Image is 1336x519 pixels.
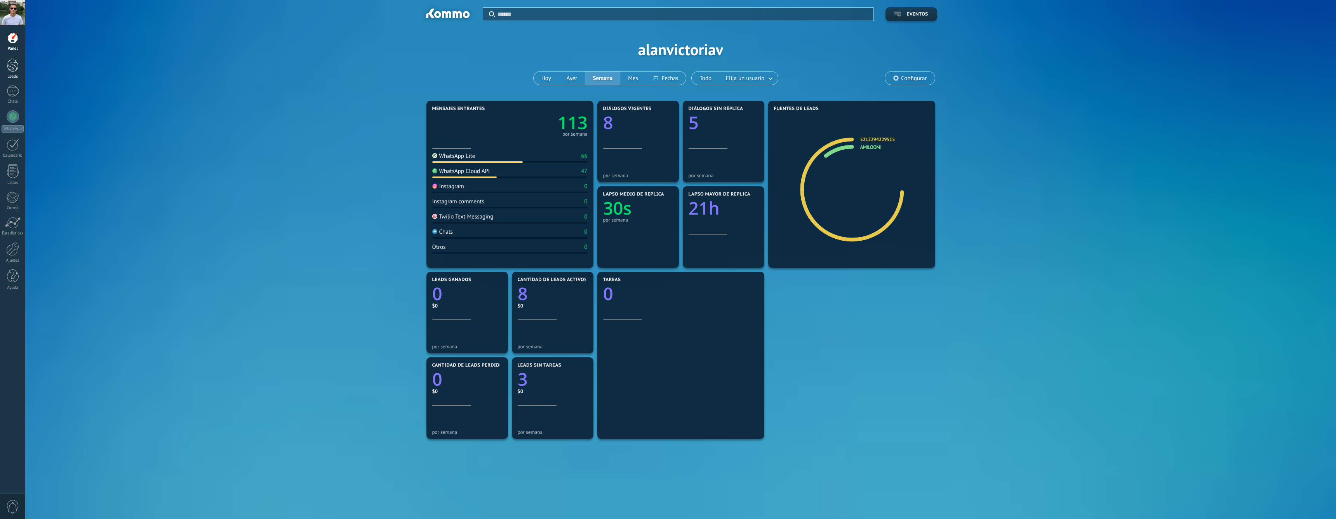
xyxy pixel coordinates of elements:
[581,152,587,160] div: 66
[562,132,588,136] div: por semana
[689,106,743,112] span: Diálogos sin réplica
[432,213,494,220] div: Twilio Text Messaging
[860,144,882,150] a: Amiloomi
[432,106,485,112] span: Mensajes entrantes
[689,196,758,220] a: 21h
[719,72,778,85] button: Elija un usuario
[518,367,588,391] a: 3
[432,214,437,219] img: Twilio Text Messaging
[603,196,631,220] text: 30s
[2,46,24,51] div: Panel
[724,73,766,84] span: Elija un usuario
[432,183,464,190] div: Instagram
[689,192,750,197] span: Lapso mayor de réplica
[432,168,437,173] img: WhatsApp Cloud API
[2,285,24,290] div: Ayuda
[584,213,587,220] div: 0
[432,243,446,251] div: Otros
[432,363,506,368] span: Cantidad de leads perdidos
[584,183,587,190] div: 0
[518,282,528,306] text: 8
[2,74,24,79] div: Leads
[584,228,587,236] div: 0
[901,75,927,82] span: Configurar
[603,111,613,135] text: 8
[518,302,588,309] div: $0
[518,344,588,349] div: por semana
[432,277,471,283] span: Leads ganados
[432,168,490,175] div: WhatsApp Cloud API
[518,277,587,283] span: Cantidad de leads activos
[518,367,528,391] text: 3
[603,217,673,223] div: por semana
[689,111,699,135] text: 5
[603,282,758,306] a: 0
[2,125,24,133] div: WhatsApp
[906,12,928,17] span: Eventos
[603,106,652,112] span: Diálogos vigentes
[432,282,442,306] text: 0
[584,198,587,205] div: 0
[2,180,24,185] div: Listas
[620,72,646,85] button: Mes
[432,229,437,234] img: Chats
[581,168,587,175] div: 47
[432,367,442,391] text: 0
[518,363,561,368] span: Leads sin tareas
[2,99,24,104] div: Chats
[432,429,502,435] div: por semana
[432,344,502,349] div: por semana
[774,106,819,112] span: Fuentes de leads
[603,282,613,306] text: 0
[2,231,24,236] div: Estadísticas
[432,282,502,306] a: 0
[432,153,437,158] img: WhatsApp Lite
[2,153,24,158] div: Calendario
[692,72,719,85] button: Todo
[585,72,620,85] button: Semana
[518,282,588,306] a: 8
[603,192,665,197] span: Lapso medio de réplica
[510,111,588,135] a: 113
[603,277,621,283] span: Tareas
[603,173,673,178] div: por semana
[860,136,895,143] a: 5212294229515
[432,302,502,309] div: $0
[557,111,587,135] text: 113
[518,388,588,395] div: $0
[885,7,937,21] button: Eventos
[432,388,502,395] div: $0
[432,228,453,236] div: Chats
[534,72,559,85] button: Hoy
[518,429,588,435] div: por semana
[2,206,24,211] div: Correo
[432,152,475,160] div: WhatsApp Lite
[432,367,502,391] a: 0
[2,258,24,263] div: Ajustes
[689,196,720,220] text: 21h
[646,72,686,85] button: Fechas
[559,72,585,85] button: Ayer
[689,173,758,178] div: por semana
[584,243,587,251] div: 0
[432,198,484,205] div: Instagram comments
[432,183,437,189] img: Instagram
